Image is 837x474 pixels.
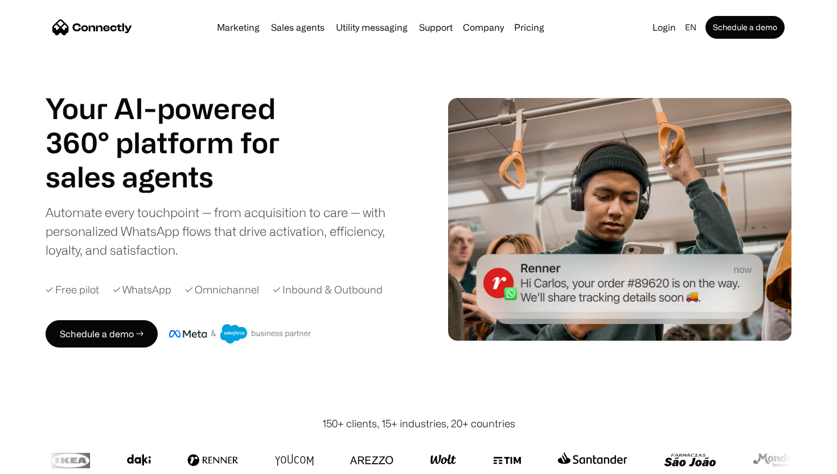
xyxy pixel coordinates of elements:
[52,19,132,36] a: home
[459,19,507,35] div: Company
[11,453,68,470] aside: Language selected: English
[648,19,680,35] a: Login
[23,454,68,470] ul: Language list
[266,23,329,32] a: Sales agents
[705,16,785,39] a: Schedule a demo
[46,91,307,160] h1: Your AI-powered 360° platform for
[322,416,515,431] div: 150+ clients, 15+ industries, 20+ countries
[463,19,504,35] div: Company
[212,23,264,32] a: Marketing
[185,282,259,297] div: ✓ Omnichannel
[113,282,171,297] div: ✓ WhatsApp
[680,19,703,35] div: en
[331,23,412,32] a: Utility messaging
[169,324,311,344] img: Meta and Salesforce business partner badge.
[46,160,307,194] h1: sales agents
[415,23,457,32] a: Support
[46,160,307,194] div: 1 of 4
[685,19,696,35] div: en
[46,160,307,194] div: carousel
[46,282,99,297] div: ✓ Free pilot
[46,203,404,259] div: Automate every touchpoint — from acquisition to care — with personalized WhatsApp flows that driv...
[46,320,158,348] a: Schedule a demo →
[510,23,549,32] a: Pricing
[273,282,383,297] div: ✓ Inbound & Outbound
